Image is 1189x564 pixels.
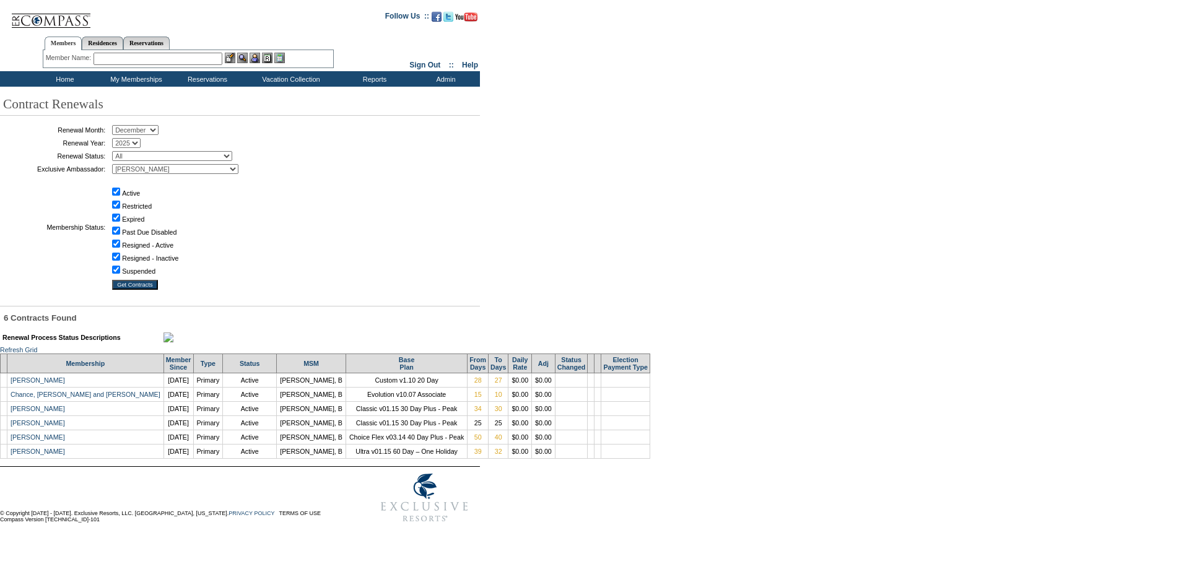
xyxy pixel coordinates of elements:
img: b_edit.gif [225,53,235,63]
td: $0.00 [532,415,555,430]
td: Follow Us :: [385,11,429,25]
img: Subscribe to our YouTube Channel [455,12,477,22]
td: Active [223,373,277,387]
td: [PERSON_NAME], B [277,387,346,401]
a: Residences [82,37,123,50]
a: Type [201,360,216,367]
td: Reports [338,71,409,87]
td: $0.00 [532,401,555,415]
a: [PERSON_NAME] [11,376,65,384]
td: $0.00 [508,373,532,387]
a: DailyRate [512,356,528,371]
td: [PERSON_NAME], B [277,430,346,444]
td: 30 [488,401,508,415]
label: Active [122,189,140,197]
td: Vacation Collection [242,71,338,87]
td: Active [223,430,277,444]
td: $0.00 [508,401,532,415]
label: Suspended [122,267,155,275]
td: Reservations [170,71,242,87]
a: Follow us on Twitter [443,15,453,23]
a: PRIVACY POLICY [229,510,274,516]
td: Active [223,387,277,401]
td: $0.00 [508,444,532,458]
a: [PERSON_NAME] [11,405,65,412]
td: Active [223,444,277,458]
td: [PERSON_NAME], B [277,373,346,387]
a: MemberSince [166,356,191,371]
td: Primary [193,430,223,444]
a: Adj [538,360,549,367]
a: ToDays [490,356,506,371]
td: Ultra v01.15 60 Day – One Holiday [346,444,467,458]
a: FromDays [469,356,486,371]
a: Membership [66,360,105,367]
td: $0.00 [508,387,532,401]
input: Get Contracts [112,280,158,290]
td: $0.00 [508,430,532,444]
a: BasePlan [399,356,414,371]
a: [PERSON_NAME] [11,419,65,427]
td: [DATE] [163,430,193,444]
td: Admin [409,71,480,87]
a: MSM [303,360,319,367]
img: Reservations [262,53,272,63]
td: Primary [193,373,223,387]
td: Primary [193,401,223,415]
td: [DATE] [163,415,193,430]
td: 27 [488,373,508,387]
a: Reservations [123,37,170,50]
span: :: [449,61,454,69]
td: Renewal Year: [3,138,105,148]
td: Primary [193,415,223,430]
td: 15 [468,387,489,401]
a: Help [462,61,478,69]
td: Renewal Status: [3,151,105,161]
td: Custom v1.10 20 Day [346,373,467,387]
a: Members [45,37,82,50]
td: $0.00 [532,444,555,458]
td: [DATE] [163,401,193,415]
a: Chance, [PERSON_NAME] and [PERSON_NAME] [11,391,160,398]
td: [PERSON_NAME], B [277,415,346,430]
td: Membership Status: [3,177,105,277]
td: [PERSON_NAME], B [277,444,346,458]
img: Compass Home [11,3,91,28]
td: 25 [488,415,508,430]
td: [PERSON_NAME], B [277,401,346,415]
td: $0.00 [532,387,555,401]
a: Become our fan on Facebook [432,15,442,23]
label: Resigned - Active [122,241,173,249]
td: 39 [468,444,489,458]
td: My Memberships [99,71,170,87]
a: [PERSON_NAME] [11,448,65,455]
img: View [237,53,248,63]
span: 6 Contracts Found [4,313,77,323]
td: Evolution v10.07 Associate [346,387,467,401]
a: [PERSON_NAME] [11,433,65,441]
td: Active [223,415,277,430]
img: Impersonate [250,53,260,63]
td: Classic v01.15 30 Day Plus - Peak [346,415,467,430]
a: StatusChanged [557,356,586,371]
td: Choice Flex v03.14 40 Day Plus - Peak [346,430,467,444]
td: 40 [488,430,508,444]
td: [DATE] [163,387,193,401]
td: $0.00 [532,373,555,387]
td: [DATE] [163,444,193,458]
a: TERMS OF USE [279,510,321,516]
img: Become our fan on Facebook [432,12,442,22]
td: 32 [488,444,508,458]
a: Sign Out [409,61,440,69]
td: Exclusive Ambassador: [3,164,105,174]
td: 50 [468,430,489,444]
b: Renewal Process Status Descriptions [2,334,121,341]
td: Active [223,401,277,415]
td: Classic v01.15 30 Day Plus - Peak [346,401,467,415]
td: Home [28,71,99,87]
img: Follow us on Twitter [443,12,453,22]
td: Primary [193,387,223,401]
a: Status [240,360,260,367]
td: $0.00 [532,430,555,444]
img: Exclusive Resorts [369,467,480,529]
